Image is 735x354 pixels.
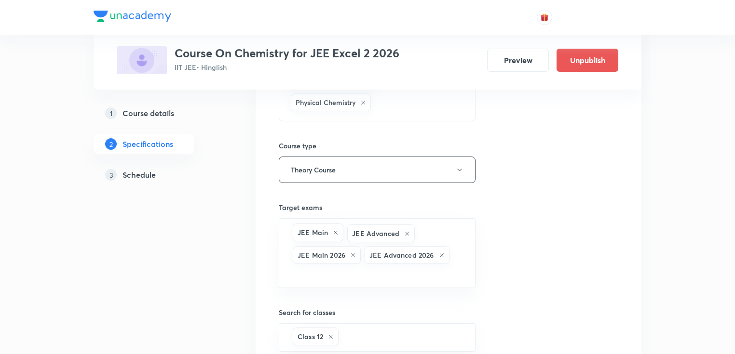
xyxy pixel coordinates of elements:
button: Preview [487,49,549,72]
a: 1Course details [94,104,225,123]
h5: Course details [122,107,174,119]
p: 1 [105,107,117,119]
h6: Course type [279,141,476,151]
img: Company Logo [94,11,171,22]
h6: Physical Chemistry [296,97,355,107]
a: Company Logo [94,11,171,25]
button: Open [470,337,472,339]
h5: Specifications [122,138,173,150]
h6: JEE Main 2026 [298,250,345,260]
button: avatar [537,10,552,25]
h6: JEE Main [298,227,328,237]
button: Open [470,252,472,254]
h6: JEE Advanced [352,228,399,238]
button: Theory Course [279,157,476,183]
h6: JEE Advanced 2026 [369,250,434,260]
p: 3 [105,169,117,181]
img: 57CE3BC9-B544-4154-956F-A4E45B6C4440_plus.png [117,46,167,74]
p: 2 [105,138,117,150]
p: IIT JEE • Hinglish [175,62,399,72]
h6: Search for classes [279,307,476,317]
img: avatar [540,13,549,22]
a: 3Schedule [94,165,225,184]
h3: Course On Chemistry for JEE Excel 2 2026 [175,46,399,60]
h6: Target exams [279,202,476,212]
h6: Class 12 [298,331,323,341]
h5: Schedule [122,169,156,181]
button: Unpublish [557,49,618,72]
